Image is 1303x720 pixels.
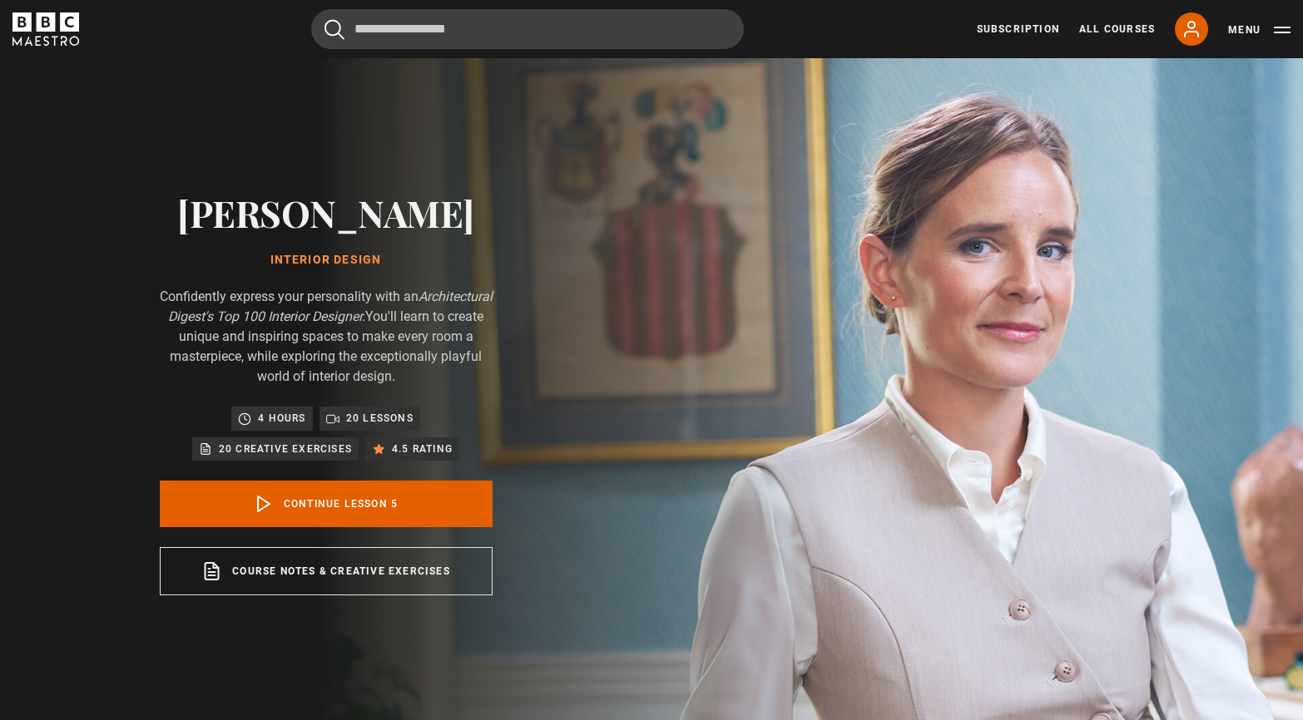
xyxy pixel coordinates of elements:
[160,254,493,267] h1: Interior Design
[977,22,1059,37] a: Subscription
[160,481,493,527] a: Continue lesson 5
[160,547,493,595] a: Course notes & creative exercises
[160,287,493,387] p: Confidently express your personality with an You'll learn to create unique and inspiring spaces t...
[1079,22,1155,37] a: All Courses
[392,441,453,457] p: 4.5 rating
[346,410,414,427] p: 20 lessons
[311,9,744,49] input: Search
[160,191,493,234] h2: [PERSON_NAME]
[12,12,79,46] svg: BBC Maestro
[219,441,352,457] p: 20 creative exercises
[325,19,344,40] button: Submit the search query
[258,410,305,427] p: 4 hours
[1228,22,1291,38] button: Toggle navigation
[168,288,493,324] i: Architectural Digest's Top 100 Interior Designer.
